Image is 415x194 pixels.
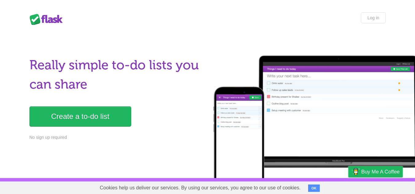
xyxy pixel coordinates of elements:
[308,184,320,192] button: OK
[94,182,307,194] span: Cookies help us deliver our services. By using our services, you agree to our use of cookies.
[348,166,403,177] a: Buy me a coffee
[29,106,131,127] a: Create a to-do list
[29,134,204,141] p: No sign up required
[29,14,66,25] div: Flask Lists
[29,55,204,94] h1: Really simple to-do lists you can share
[351,166,360,177] img: Buy me a coffee
[361,12,386,23] a: Log in
[361,166,400,177] span: Buy me a coffee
